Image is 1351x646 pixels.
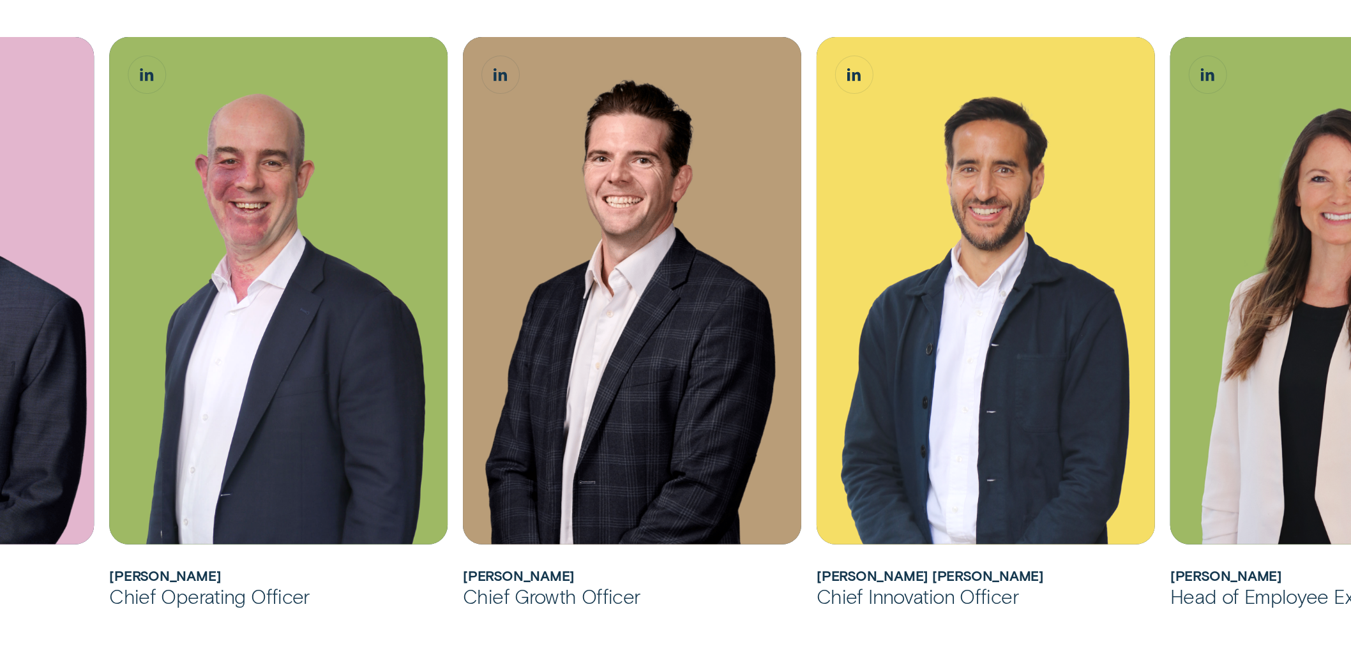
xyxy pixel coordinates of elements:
[817,567,1155,583] h2: Álvaro Carpio Colón
[109,583,448,608] div: Chief Operating Officer
[109,567,448,583] h2: Sam Harding
[836,56,873,93] a: Álvaro Carpio Colón, Chief Innovation Officer LinkedIn button
[817,37,1155,545] img: Álvaro Carpio Colón
[128,56,165,93] a: Sam Harding, Chief Operating Officer LinkedIn button
[463,37,801,545] div: James Goodwin, Chief Growth Officer
[463,37,801,545] img: James Goodwin
[1189,56,1226,93] a: Kate Renner, Head of Employee Experience LinkedIn button
[817,37,1155,545] div: Álvaro Carpio Colón, Chief Innovation Officer
[109,37,448,545] img: Sam Harding
[817,583,1155,608] div: Chief Innovation Officer
[109,37,448,545] div: Sam Harding, Chief Operating Officer
[463,583,801,608] div: Chief Growth Officer
[463,567,801,583] h2: James Goodwin
[482,56,519,93] a: James Goodwin, Chief Growth Officer LinkedIn button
